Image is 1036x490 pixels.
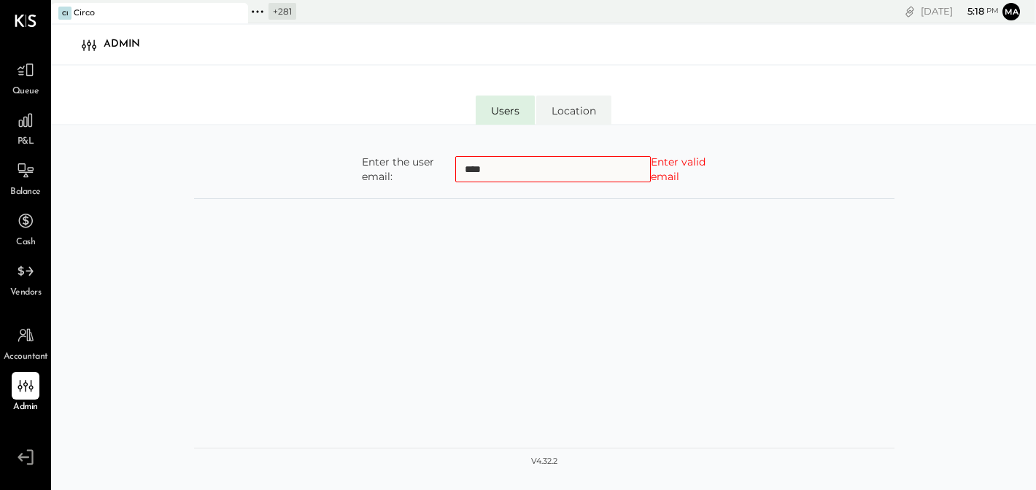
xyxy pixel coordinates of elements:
[1,207,50,249] a: Cash
[902,4,917,19] div: copy link
[1,56,50,98] a: Queue
[16,236,35,249] span: Cash
[476,96,535,125] li: Users
[1,257,50,300] a: Vendors
[921,4,999,18] div: [DATE]
[13,401,38,414] span: Admin
[268,3,296,20] div: + 281
[18,136,34,149] span: P&L
[1,157,50,199] a: Balance
[651,155,727,184] span: Enter valid email
[1,322,50,364] a: Accountant
[536,96,611,125] li: Location
[10,186,41,199] span: Balance
[955,4,984,18] span: 5 : 18
[12,85,39,98] span: Queue
[1002,3,1020,20] button: MA
[531,456,557,467] div: v 4.32.2
[104,33,155,56] div: Admin
[1,106,50,149] a: P&L
[74,7,95,19] div: Circo
[58,7,71,20] div: Ci
[4,351,48,364] span: Accountant
[362,155,455,184] label: Enter the user email:
[1,372,50,414] a: Admin
[986,6,999,16] span: pm
[10,287,42,300] span: Vendors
